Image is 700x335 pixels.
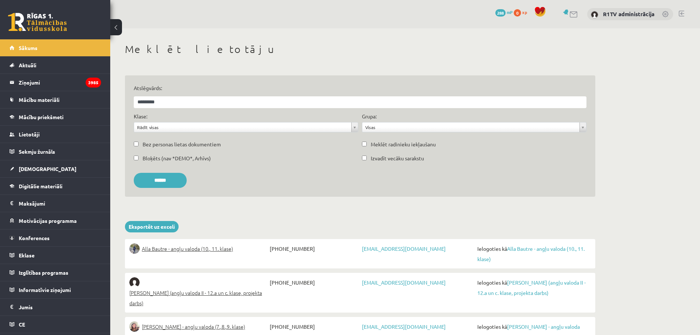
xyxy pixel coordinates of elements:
label: Izvadīt vecāku sarakstu [371,154,424,162]
span: CE [19,321,25,328]
a: [PERSON_NAME] - angļu valoda (7.,8.,9. klase) [129,321,268,332]
a: Rādīt visas [134,122,358,132]
h1: Meklēt lietotāju [125,43,595,56]
a: Rīgas 1. Tālmācības vidusskola [8,13,67,31]
a: Jumis [10,299,101,316]
a: [DEMOGRAPHIC_DATA] [10,160,101,177]
img: R1TV administrācija [591,11,598,18]
span: [PHONE_NUMBER] [268,277,360,288]
span: Aktuāli [19,62,36,68]
a: 288 mP [495,9,513,15]
label: Bez personas lietas dokumentiem [143,140,221,148]
span: [PERSON_NAME] - angļu valoda (7.,8.,9. klase) [142,321,245,332]
a: Izglītības programas [10,264,101,281]
label: Atslēgvārds: [134,84,586,92]
span: [PERSON_NAME] (angļu valoda II - 12.a un c. klase, projekta darbs) [129,288,268,308]
a: Informatīvie ziņojumi [10,281,101,298]
span: mP [507,9,513,15]
a: 0 xp [514,9,531,15]
a: Sekmju žurnāls [10,143,101,160]
span: Sākums [19,44,37,51]
span: Izglītības programas [19,269,68,276]
img: Alla Bautre - angļu valoda (10., 11. klase) [129,243,140,254]
a: CE [10,316,101,333]
span: [PHONE_NUMBER] [268,243,360,254]
span: Informatīvie ziņojumi [19,286,71,293]
span: Mācību priekšmeti [19,114,64,120]
span: Jumis [19,304,33,310]
a: Maksājumi [10,195,101,212]
span: 288 [495,9,506,17]
a: Digitālie materiāli [10,178,101,195]
a: Aktuāli [10,57,101,74]
span: Sekmju žurnāls [19,148,55,155]
i: 3985 [86,78,101,88]
legend: Maksājumi [19,195,101,212]
span: Digitālie materiāli [19,183,62,189]
a: Alla Bautre - angļu valoda (10., 11. klase) [129,243,268,254]
span: xp [522,9,527,15]
a: [EMAIL_ADDRESS][DOMAIN_NAME] [362,323,446,330]
legend: Ziņojumi [19,74,101,91]
label: Bloķēts (nav *DEMO*, Arhīvs) [143,154,211,162]
a: [EMAIL_ADDRESS][DOMAIN_NAME] [362,279,446,286]
span: Ielogoties kā [475,243,591,264]
label: Grupa: [362,113,377,120]
a: Sākums [10,39,101,56]
span: [PHONE_NUMBER] [268,321,360,332]
span: Konferences [19,235,50,241]
a: Ziņojumi3985 [10,74,101,91]
a: [PERSON_NAME] (angļu valoda II - 12.a un c. klase, projekta darbs) [129,277,268,308]
a: Visas [362,122,586,132]
a: Alla Bautre - angļu valoda (10., 11. klase) [477,245,585,262]
img: Laila Priedīte-Dimiņa - angļu valoda (7.,8.,9. klase) [129,321,140,332]
span: Ielogoties kā [475,277,591,298]
span: [DEMOGRAPHIC_DATA] [19,165,76,172]
span: 0 [514,9,521,17]
span: Lietotāji [19,131,40,138]
a: [EMAIL_ADDRESS][DOMAIN_NAME] [362,245,446,252]
a: Konferences [10,229,101,246]
a: [PERSON_NAME] (angļu valoda II - 12.a un c. klase, projekta darbs) [477,279,586,296]
a: Motivācijas programma [10,212,101,229]
a: R1TV administrācija [603,10,654,18]
span: Motivācijas programma [19,217,77,224]
a: Mācību materiāli [10,91,101,108]
a: Eksportēt uz exceli [125,221,179,232]
a: Eklase [10,247,101,264]
span: Mācību materiāli [19,96,60,103]
label: Meklēt radinieku iekļaušanu [371,140,436,148]
a: Mācību priekšmeti [10,108,101,125]
span: Visas [365,122,577,132]
img: Katrīne Laizāne (angļu valoda II - 12.a un c. klase, projekta darbs) [129,277,140,288]
label: Klase: [134,113,147,120]
span: Rādīt visas [137,122,348,132]
span: Alla Bautre - angļu valoda (10., 11. klase) [142,243,233,254]
a: Lietotāji [10,126,101,143]
span: Eklase [19,252,35,259]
